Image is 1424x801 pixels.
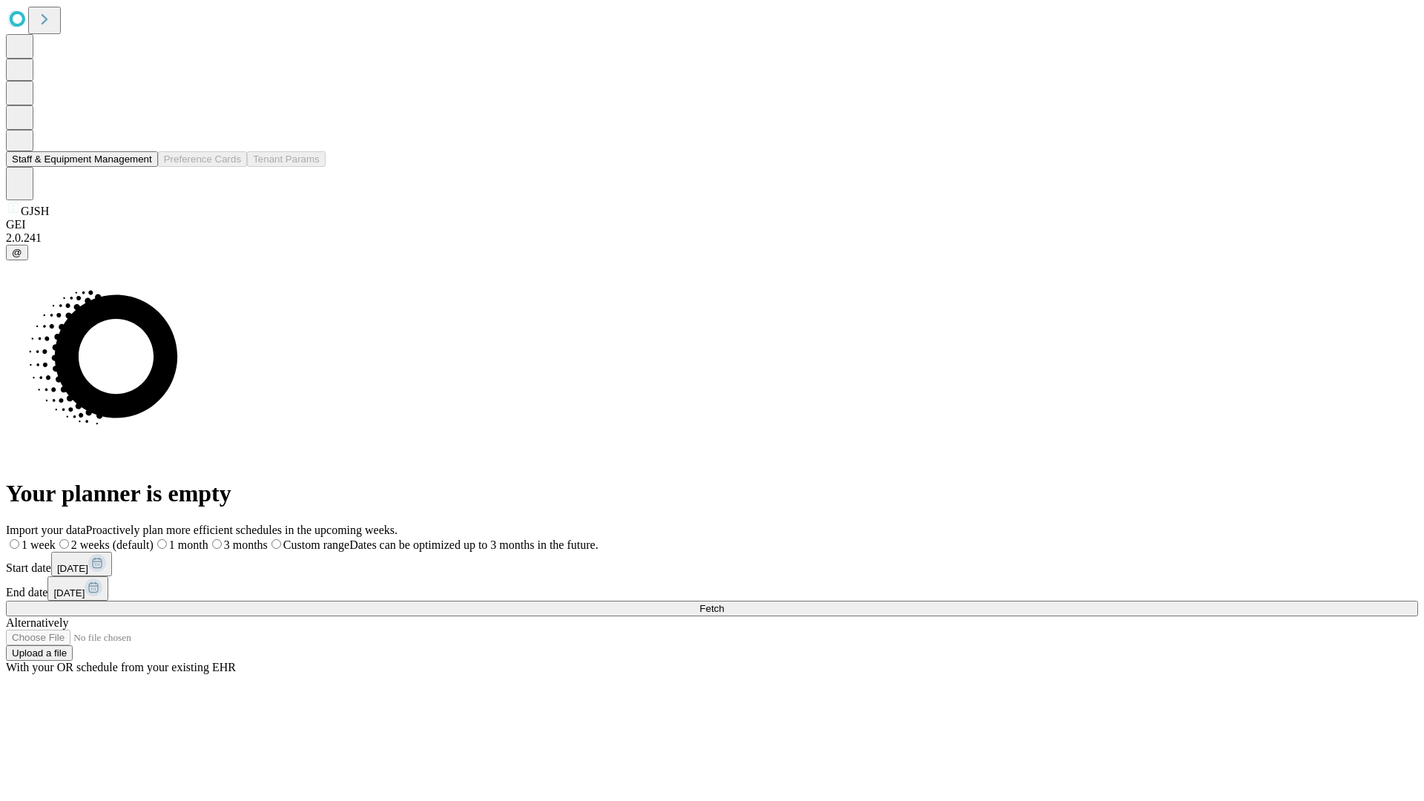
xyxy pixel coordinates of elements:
input: 1 week [10,539,19,549]
button: Tenant Params [247,151,326,167]
span: Proactively plan more efficient schedules in the upcoming weeks. [86,524,398,536]
div: Start date [6,552,1418,576]
span: Custom range [283,538,349,551]
button: Upload a file [6,645,73,661]
div: 2.0.241 [6,231,1418,245]
div: GEI [6,218,1418,231]
button: Staff & Equipment Management [6,151,158,167]
span: 3 months [224,538,268,551]
span: 1 week [22,538,56,551]
span: GJSH [21,205,49,217]
input: Custom rangeDates can be optimized up to 3 months in the future. [271,539,281,549]
button: Preference Cards [158,151,247,167]
input: 1 month [157,539,167,549]
input: 2 weeks (default) [59,539,69,549]
div: End date [6,576,1418,601]
span: With your OR schedule from your existing EHR [6,661,236,673]
span: Dates can be optimized up to 3 months in the future. [349,538,598,551]
span: 2 weeks (default) [71,538,154,551]
span: @ [12,247,22,258]
button: @ [6,245,28,260]
h1: Your planner is empty [6,480,1418,507]
span: [DATE] [53,587,85,599]
button: [DATE] [51,552,112,576]
span: 1 month [169,538,208,551]
span: Alternatively [6,616,68,629]
span: Fetch [699,603,724,614]
button: Fetch [6,601,1418,616]
button: [DATE] [47,576,108,601]
span: [DATE] [57,563,88,574]
input: 3 months [212,539,222,549]
span: Import your data [6,524,86,536]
